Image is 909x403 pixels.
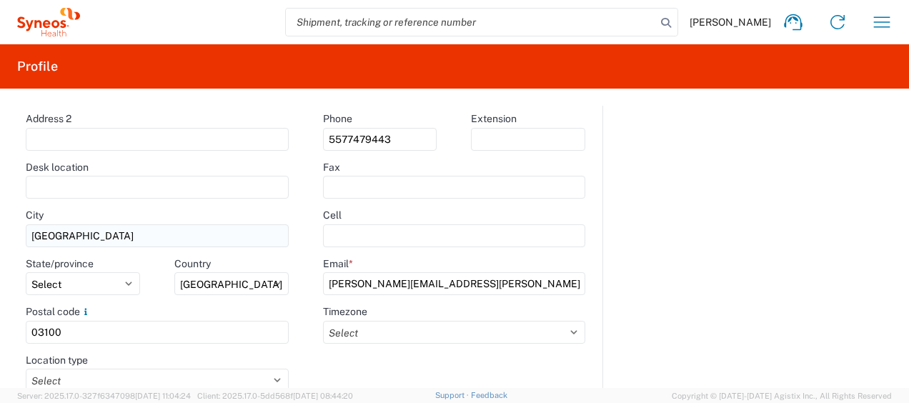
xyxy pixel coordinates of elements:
label: Timezone [323,305,367,318]
h2: Profile [17,58,58,75]
label: Email [323,257,353,270]
label: Desk location [26,161,89,174]
span: [PERSON_NAME] [690,16,771,29]
label: Postal code [26,305,91,318]
label: Cell [323,209,342,222]
label: Fax [323,161,340,174]
span: Copyright © [DATE]-[DATE] Agistix Inc., All Rights Reserved [672,389,892,402]
label: State/province [26,257,94,270]
label: City [26,209,44,222]
span: Server: 2025.17.0-327f6347098 [17,392,191,400]
a: Feedback [471,391,507,399]
span: Client: 2025.17.0-5dd568f [197,392,353,400]
label: Extension [471,112,517,125]
label: Country [174,257,211,270]
label: Location type [26,354,88,367]
label: Phone [323,112,352,125]
label: Address 2 [26,112,71,125]
span: [DATE] 08:44:20 [293,392,353,400]
input: Shipment, tracking or reference number [286,9,656,36]
a: Support [435,391,471,399]
span: [DATE] 11:04:24 [135,392,191,400]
